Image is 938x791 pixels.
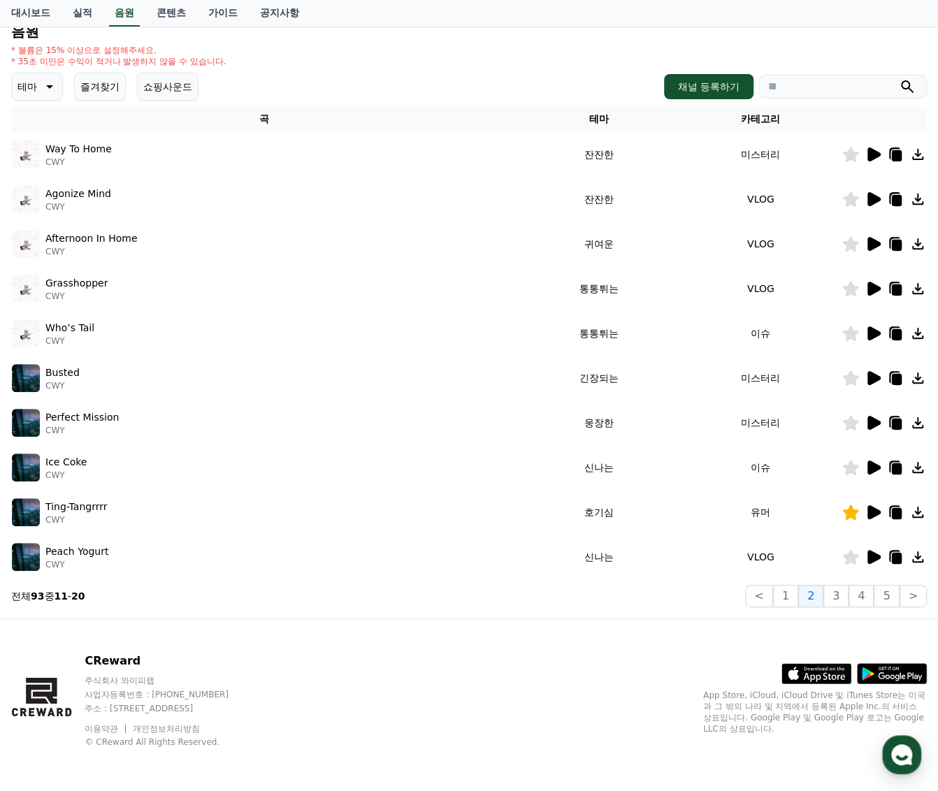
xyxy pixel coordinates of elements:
p: * 35초 미만은 수익이 적거나 발생하지 않을 수 있습니다. [11,56,226,67]
img: music [12,364,40,392]
span: 홈 [44,464,52,475]
td: 미스터리 [679,400,842,445]
td: 미스터리 [679,356,842,400]
p: CWY [45,470,87,481]
td: VLOG [679,222,842,266]
td: 신나는 [518,445,680,490]
button: > [900,585,927,607]
td: 통통튀는 [518,266,680,311]
td: 긴장되는 [518,356,680,400]
p: CWY [45,380,80,391]
button: 쇼핑사운드 [137,73,199,101]
p: Busted [45,365,80,380]
td: 신나는 [518,535,680,579]
img: music [12,185,40,213]
p: 주소 : [STREET_ADDRESS] [85,703,255,714]
p: CWY [45,514,107,525]
button: 1 [773,585,798,607]
td: 잔잔한 [518,177,680,222]
p: Ting-Tangrrrr [45,500,107,514]
a: 설정 [180,443,268,478]
span: 대화 [128,465,145,476]
a: 이용약관 [85,724,129,734]
strong: 93 [31,590,44,602]
p: Perfect Mission [45,410,119,425]
td: 유머 [679,490,842,535]
th: 테마 [518,106,680,132]
p: CWY [45,559,108,570]
p: CWY [45,425,119,436]
p: 전체 중 - [11,589,85,603]
img: music [12,453,40,481]
th: 카테고리 [679,106,842,132]
img: music [12,409,40,437]
td: 미스터리 [679,132,842,177]
img: music [12,275,40,303]
td: VLOG [679,177,842,222]
p: 테마 [17,77,37,96]
img: music [12,543,40,571]
span: 설정 [216,464,233,475]
p: Peach Yogurt [45,544,108,559]
p: * 볼륨은 15% 이상으로 설정해주세요. [11,45,226,56]
img: music [12,230,40,258]
td: VLOG [679,266,842,311]
a: 홈 [4,443,92,478]
img: music [12,140,40,168]
button: 테마 [11,73,63,101]
h4: 음원 [11,24,927,39]
p: Who’s Tail [45,321,94,335]
strong: 20 [71,590,85,602]
p: © CReward All Rights Reserved. [85,736,255,748]
td: 이슈 [679,445,842,490]
p: CReward [85,653,255,669]
p: CWY [45,201,111,212]
td: 이슈 [679,311,842,356]
a: 개인정보처리방침 [133,724,200,734]
p: Way To Home [45,142,112,157]
td: 호기심 [518,490,680,535]
button: 2 [798,585,823,607]
p: App Store, iCloud, iCloud Drive 및 iTunes Store는 미국과 그 밖의 나라 및 지역에서 등록된 Apple Inc.의 서비스 상표입니다. Goo... [703,690,927,734]
p: CWY [45,246,138,257]
p: Afternoon In Home [45,231,138,246]
th: 곡 [11,106,518,132]
img: music [12,319,40,347]
td: 잔잔한 [518,132,680,177]
button: 4 [849,585,874,607]
img: music [12,498,40,526]
p: 사업자등록번호 : [PHONE_NUMBER] [85,689,255,700]
p: CWY [45,291,108,302]
strong: 11 [54,590,67,602]
p: Ice Coke [45,455,87,470]
button: 3 [823,585,849,607]
p: CWY [45,157,112,168]
p: Grasshopper [45,276,108,291]
p: 주식회사 와이피랩 [85,675,255,686]
button: 5 [874,585,899,607]
td: VLOG [679,535,842,579]
button: < [745,585,772,607]
td: 귀여운 [518,222,680,266]
td: 웅장한 [518,400,680,445]
td: 통통튀는 [518,311,680,356]
button: 즐겨찾기 [74,73,126,101]
p: Agonize Mind [45,187,111,201]
p: CWY [45,335,94,347]
button: 채널 등록하기 [664,74,753,99]
a: 대화 [92,443,180,478]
